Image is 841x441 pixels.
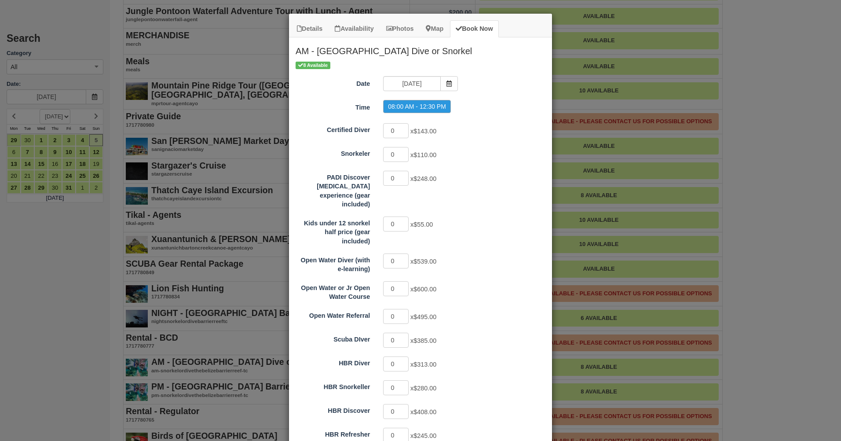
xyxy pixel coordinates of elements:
[410,432,436,439] span: x
[289,308,377,320] label: Open Water Referral
[413,128,436,135] span: $143.00
[410,313,436,320] span: x
[383,404,409,419] input: HBR Discover
[410,221,433,228] span: x
[383,147,409,162] input: Snorkeler
[383,356,409,371] input: HBR Diver
[289,280,377,301] label: Open Water or Jr Open Water Course
[383,254,409,268] input: Open Water Diver (with e-learning)
[410,128,436,135] span: x
[383,171,409,186] input: PADI Discover Scuba Diving experience (gear included)
[289,427,377,439] label: HBR Refresher
[289,76,377,88] label: Date
[383,333,409,348] input: Scuba DIver
[289,170,377,209] label: PADI Discover Scuba Diving experience (gear included)
[410,337,436,344] span: x
[413,258,436,265] span: $539.00
[413,221,433,228] span: $55.00
[289,146,377,158] label: Snorkeler
[289,379,377,392] label: HBR Snorkeller
[410,175,436,182] span: x
[383,380,409,395] input: HBR Snorkeller
[289,403,377,415] label: HBR Discover
[413,385,436,392] span: $280.00
[450,20,498,37] a: Book Now
[289,100,377,112] label: Time
[289,332,377,344] label: Scuba DIver
[413,151,436,158] span: $110.00
[413,313,436,320] span: $495.00
[383,123,409,138] input: Certified Diver
[420,20,449,37] a: Map
[383,100,451,113] label: 08:00 AM - 12:30 PM
[413,408,436,415] span: $408.00
[380,20,420,37] a: Photos
[383,309,409,324] input: Open Water Referral
[410,361,436,368] span: x
[289,253,377,274] label: Open Water Diver (with e-learning)
[296,62,330,69] span: 8 Available
[413,286,436,293] span: $600.00
[329,20,379,37] a: Availability
[289,122,377,135] label: Certified Diver
[291,20,328,37] a: Details
[410,408,436,415] span: x
[289,216,377,246] label: Kids under 12 snorkel half price (gear included)
[410,286,436,293] span: x
[383,217,409,232] input: Kids under 12 snorkel half price (gear included)
[413,361,436,368] span: $313.00
[413,337,436,344] span: $385.00
[413,175,436,182] span: $248.00
[410,385,436,392] span: x
[383,281,409,296] input: Open Water or Jr Open Water Course
[410,258,436,265] span: x
[413,432,436,439] span: $245.00
[410,151,436,158] span: x
[289,37,552,60] h2: AM - [GEOGRAPHIC_DATA] Dive or Snorkel
[289,356,377,368] label: HBR Diver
